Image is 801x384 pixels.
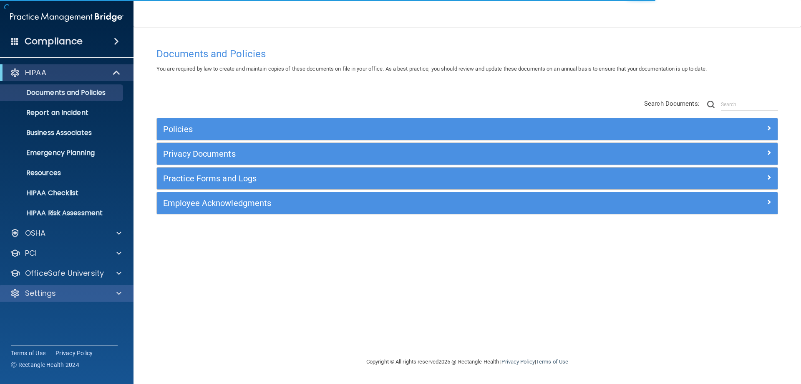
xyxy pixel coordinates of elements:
[163,172,771,185] a: Practice Forms and Logs
[10,68,121,78] a: HIPAA
[5,189,119,197] p: HIPAA Checklist
[315,348,620,375] div: Copyright © All rights reserved 2025 @ Rectangle Health | |
[5,209,119,217] p: HIPAA Risk Assessment
[163,149,616,158] h5: Privacy Documents
[25,268,104,278] p: OfficeSafe University
[10,228,121,238] a: OSHA
[11,349,45,357] a: Terms of Use
[10,248,121,258] a: PCI
[55,349,93,357] a: Privacy Policy
[163,198,616,208] h5: Employee Acknowledgments
[163,174,616,183] h5: Practice Forms and Logs
[25,228,46,238] p: OSHA
[25,248,37,258] p: PCI
[163,125,616,134] h5: Policies
[644,100,700,107] span: Search Documents:
[5,169,119,177] p: Resources
[10,9,123,25] img: PMB logo
[5,109,119,117] p: Report an Incident
[536,359,568,365] a: Terms of Use
[721,98,778,111] input: Search
[163,147,771,160] a: Privacy Documents
[25,68,46,78] p: HIPAA
[163,196,771,210] a: Employee Acknowledgments
[10,268,121,278] a: OfficeSafe University
[501,359,534,365] a: Privacy Policy
[11,361,79,369] span: Ⓒ Rectangle Health 2024
[156,48,778,59] h4: Documents and Policies
[25,36,83,47] h4: Compliance
[5,89,119,97] p: Documents and Policies
[163,122,771,136] a: Policies
[5,149,119,157] p: Emergency Planning
[10,288,121,298] a: Settings
[5,129,119,137] p: Business Associates
[25,288,56,298] p: Settings
[707,101,715,108] img: ic-search.3b580494.png
[156,66,707,72] span: You are required by law to create and maintain copies of these documents on file in your office. ...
